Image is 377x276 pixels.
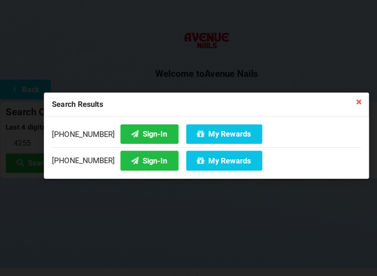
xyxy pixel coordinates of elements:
div: [PHONE_NUMBER] [47,128,330,148]
div: [PHONE_NUMBER] [47,148,330,170]
button: Sign-In [110,128,163,145]
button: My Rewards [170,128,239,145]
div: Search Results [40,99,337,121]
button: My Rewards [170,152,239,170]
button: Sign-In [110,152,163,170]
